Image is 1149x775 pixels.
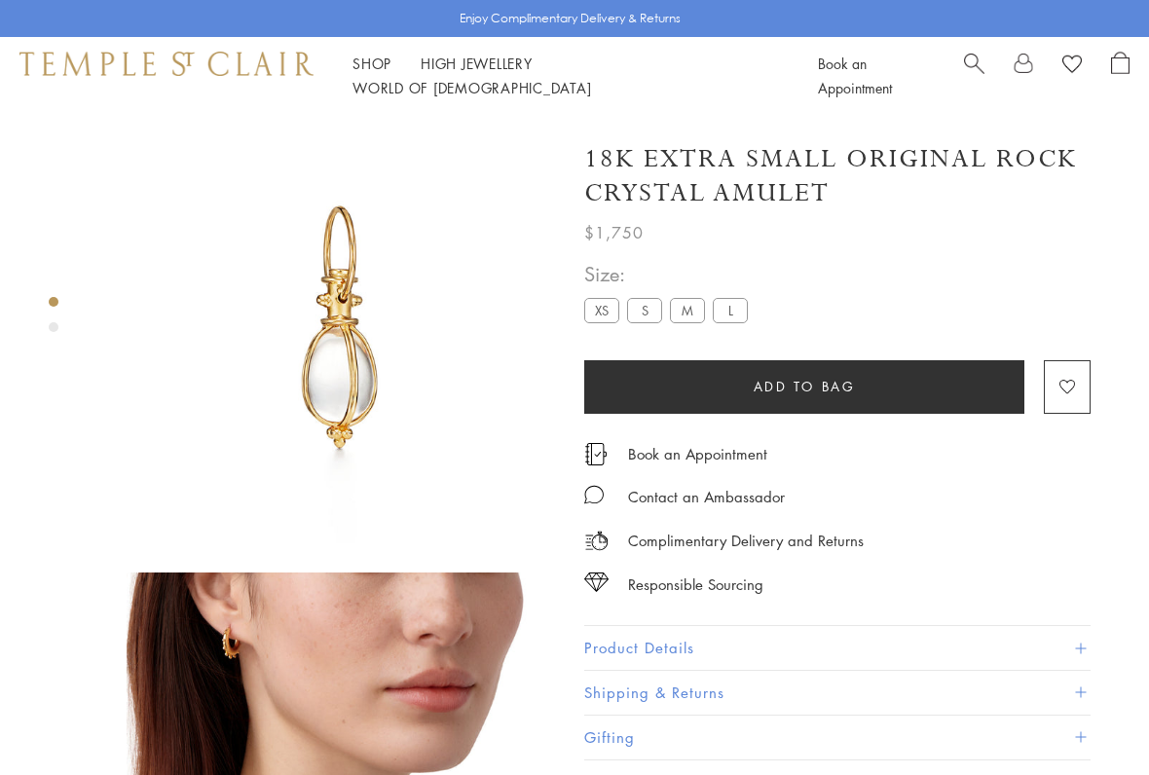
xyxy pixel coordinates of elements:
a: View Wishlist [1062,52,1082,81]
div: Product gallery navigation [49,292,58,348]
nav: Main navigation [352,52,774,100]
div: Responsible Sourcing [628,572,763,597]
img: icon_appointment.svg [584,443,608,465]
a: Book an Appointment [628,443,767,464]
label: L [713,298,748,322]
p: Complimentary Delivery and Returns [628,529,864,553]
div: Contact an Ambassador [628,485,785,509]
button: Gifting [584,716,1091,759]
button: Add to bag [584,360,1024,414]
label: XS [584,298,619,322]
a: ShopShop [352,54,391,73]
a: Search [964,52,984,100]
a: High JewelleryHigh Jewellery [421,54,533,73]
img: Temple St. Clair [19,52,314,75]
img: MessageIcon-01_2.svg [584,485,604,504]
a: Book an Appointment [818,54,892,97]
label: M [670,298,705,322]
p: Enjoy Complimentary Delivery & Returns [460,9,681,28]
h1: 18K Extra Small Original Rock Crystal Amulet [584,142,1091,210]
span: $1,750 [584,220,644,245]
a: World of [DEMOGRAPHIC_DATA]World of [DEMOGRAPHIC_DATA] [352,78,591,97]
img: icon_delivery.svg [584,529,609,553]
span: Size: [584,258,756,290]
img: icon_sourcing.svg [584,572,609,592]
span: Add to bag [754,376,856,397]
button: Shipping & Returns [584,671,1091,715]
label: S [627,298,662,322]
button: Product Details [584,626,1091,670]
img: P55800-E9 [127,115,555,543]
a: Open Shopping Bag [1111,52,1130,100]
